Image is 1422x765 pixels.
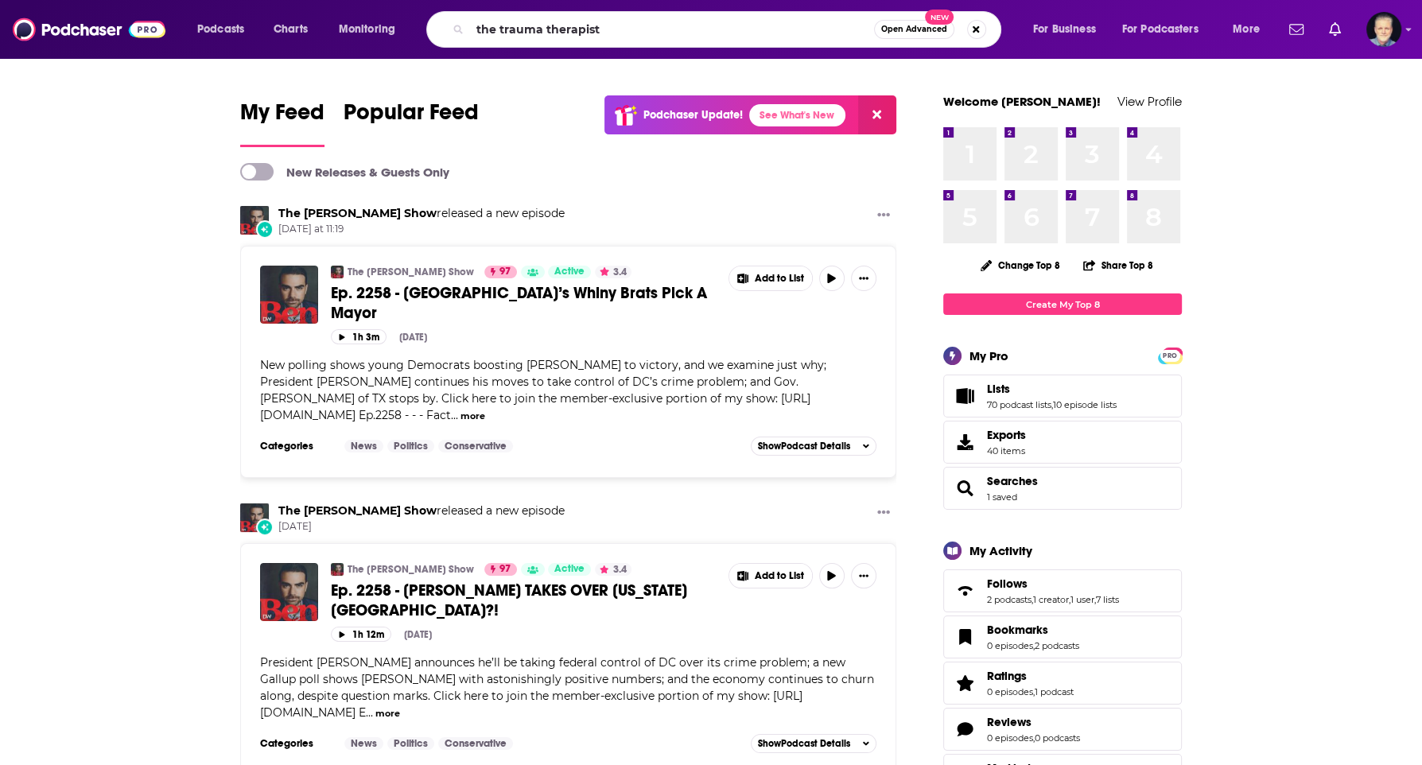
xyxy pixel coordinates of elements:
div: [DATE] [404,629,432,640]
a: Lists [987,382,1117,396]
span: Exports [987,428,1026,442]
p: Podchaser Update! [643,108,743,122]
button: 3.4 [595,266,631,278]
div: [DATE] [399,332,427,343]
a: Searches [949,477,981,499]
button: Show More Button [851,266,876,291]
span: Ratings [943,662,1182,705]
a: Conservative [438,440,513,452]
span: More [1233,18,1260,41]
span: 97 [499,561,511,577]
input: Search podcasts, credits, & more... [470,17,874,42]
button: Show profile menu [1366,12,1401,47]
span: President [PERSON_NAME] announces he’ll be taking federal control of DC over its crime problem; a... [260,655,874,720]
span: , [1033,686,1035,697]
span: Charts [274,18,308,41]
h3: released a new episode [278,503,565,518]
a: PRO [1160,349,1179,361]
span: [DATE] [278,520,565,534]
span: Ep. 2258 - [PERSON_NAME] TAKES OVER [US_STATE][GEOGRAPHIC_DATA]?! [331,581,687,620]
a: Reviews [987,715,1080,729]
span: 97 [499,264,511,280]
a: The Ben Shapiro Show [278,206,437,220]
h3: Categories [260,440,332,452]
a: Popular Feed [344,99,479,147]
span: Ratings [987,669,1027,683]
button: ShowPodcast Details [751,734,876,753]
span: 40 items [987,445,1026,456]
a: 70 podcast lists [987,399,1051,410]
span: Active [554,264,585,280]
span: Exports [949,431,981,453]
button: Show More Button [871,206,896,226]
a: 1 creator [1033,594,1069,605]
a: Follows [987,577,1119,591]
span: Show Podcast Details [758,738,850,749]
a: News [344,737,383,750]
button: Change Top 8 [971,255,1070,275]
button: 1h 3m [331,329,387,344]
span: Logged in as JonesLiterary [1366,12,1401,47]
a: Ratings [949,672,981,694]
a: Podchaser - Follow, Share and Rate Podcasts [13,14,165,45]
a: View Profile [1117,94,1182,109]
span: Reviews [943,708,1182,751]
a: 1 podcast [1035,686,1074,697]
span: ... [451,408,458,422]
span: Ep. 2258 - [GEOGRAPHIC_DATA]’s Whiny Brats Pick A Mayor [331,283,707,323]
a: My Feed [240,99,324,147]
span: For Business [1033,18,1096,41]
span: , [1069,594,1070,605]
a: 1 saved [987,491,1017,503]
div: New Episode [256,518,274,536]
img: The Ben Shapiro Show [331,563,344,576]
span: Searches [943,467,1182,510]
h3: released a new episode [278,206,565,221]
span: For Podcasters [1122,18,1199,41]
a: 2 podcasts [1035,640,1079,651]
button: open menu [186,17,265,42]
div: Search podcasts, credits, & more... [441,11,1016,48]
button: Show More Button [729,266,812,290]
button: 3.4 [595,563,631,576]
a: The [PERSON_NAME] Show [348,563,474,576]
div: My Pro [969,348,1008,363]
a: Searches [987,474,1038,488]
a: The Ben Shapiro Show [331,266,344,278]
div: New Episode [256,220,274,238]
button: ShowPodcast Details [751,437,876,456]
span: ... [366,705,373,720]
span: Lists [987,382,1010,396]
a: 0 episodes [987,732,1033,744]
span: Reviews [987,715,1032,729]
span: New [925,10,954,25]
a: 0 podcasts [1035,732,1080,744]
span: Monitoring [339,18,395,41]
span: Open Advanced [881,25,947,33]
a: Bookmarks [987,623,1079,637]
a: 1 user [1070,594,1094,605]
span: Active [554,561,585,577]
a: 7 lists [1096,594,1119,605]
span: Podcasts [197,18,244,41]
img: Ep. 2258 - Trump TAKES OVER Washington DC?! [260,563,318,621]
a: 97 [484,266,517,278]
img: The Ben Shapiro Show [240,206,269,235]
h3: Categories [260,737,332,750]
a: Ratings [987,669,1074,683]
span: , [1051,399,1053,410]
button: Open AdvancedNew [874,20,954,39]
a: 10 episode lists [1053,399,1117,410]
span: Bookmarks [943,615,1182,658]
a: The [PERSON_NAME] Show [348,266,474,278]
a: Reviews [949,718,981,740]
button: open menu [1222,17,1280,42]
a: Exports [943,421,1182,464]
a: Politics [387,440,434,452]
span: , [1094,594,1096,605]
span: Show Podcast Details [758,441,850,452]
